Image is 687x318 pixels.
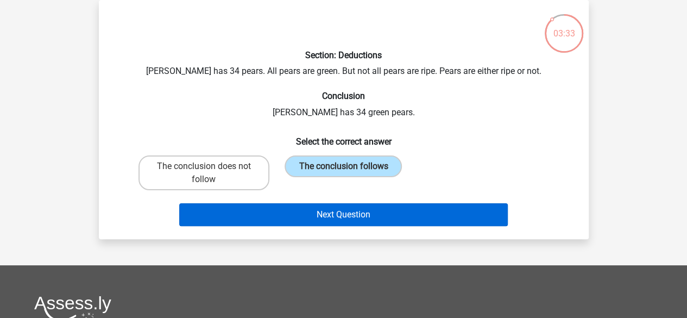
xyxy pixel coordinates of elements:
[179,203,508,226] button: Next Question
[103,9,584,230] div: [PERSON_NAME] has 34 pears. All pears are green. But not all pears are ripe. Pears are either rip...
[138,155,269,190] label: The conclusion does not follow
[544,13,584,40] div: 03:33
[116,91,571,101] h6: Conclusion
[116,50,571,60] h6: Section: Deductions
[285,155,402,177] label: The conclusion follows
[116,128,571,147] h6: Select the correct answer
